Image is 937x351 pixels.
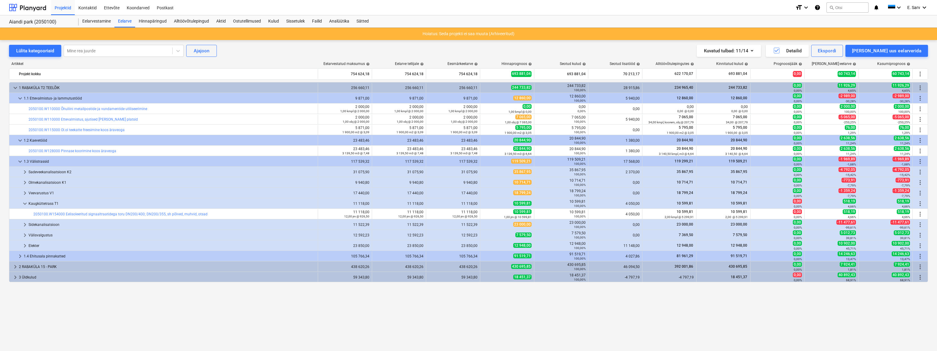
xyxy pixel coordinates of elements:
div: 2 000,00 [320,105,369,113]
small: -253,25% [843,121,856,124]
span: Rohkem tegevusi [917,158,924,165]
span: keyboard_arrow_right [12,263,19,270]
span: 119 509,21 [728,159,748,163]
span: keyboard_arrow_down [21,200,29,207]
span: 10 714,71 [513,180,532,185]
div: Ostutellimused [229,15,265,27]
small: 4,65% [902,89,910,92]
small: -30,28% [899,100,910,103]
span: Rohkem tegevusi [917,242,924,249]
div: Kuvatud tulbad : 11/14 [704,47,754,55]
small: 11,24% [900,152,910,155]
span: Rohkem tegevusi [917,274,924,281]
span: help [743,62,748,66]
small: 34,00 @ 207,79 [726,121,748,124]
span: 2 638,56 [840,136,856,140]
button: Kuvatud tulbad:11/14 [697,45,761,57]
span: help [419,62,424,66]
small: 1,00 obj @ 7 065,00 [505,121,532,124]
small: 100,00% [574,152,586,155]
div: Eesmärkeelarve [447,62,478,66]
small: 11,24% [846,152,856,155]
span: 7 065,00 [515,115,532,119]
span: help [905,62,910,66]
div: 0,00 [591,128,640,132]
span: 20 844,90 [513,138,532,143]
div: Eelarvestatud maksumus [323,62,370,66]
span: 0,00 [793,71,802,77]
div: 20 844,90 [537,147,586,155]
span: help [473,62,478,66]
div: 2 370,00 [591,170,640,174]
span: 622 170,07 [674,71,694,76]
div: 1.1 Ettevalmistus- ja lammutustööd [24,94,315,103]
a: Failid [308,15,326,27]
span: -4 792,05 [893,167,910,172]
span: search [829,5,834,10]
span: 0,00 [793,115,802,119]
div: 2 000,00 [374,115,423,124]
div: 70 213,17 [591,69,640,79]
span: 76,00 [845,125,856,130]
span: keyboard_arrow_right [17,253,24,260]
div: Aiandi park (2050100) [9,19,71,25]
small: 100,00% [574,131,586,134]
span: Rohkem tegevusi [917,70,924,78]
div: Artikkel [9,62,318,66]
div: 23 483,46 [429,147,478,155]
button: Detailid [766,45,809,57]
span: 693 881,04 [728,71,748,76]
span: Rohkem tegevusi [917,168,924,176]
div: 23 483,46 [320,138,369,143]
small: 1 900,00 m2 @ 3,05 [667,131,694,134]
div: 1 380,00 [591,138,640,143]
span: 119 509,21 [511,159,532,164]
span: 5 795,00 [732,125,748,130]
div: 31 075,90 [374,170,423,174]
span: 2 000,00 [840,104,856,109]
span: help [581,62,586,66]
div: 119 509,21 [537,157,586,166]
span: Rohkem tegevusi [917,253,924,260]
div: 117 539,32 [429,159,478,164]
span: 76,00 [899,125,910,130]
div: Projekt kokku [19,69,315,79]
span: 693 881,04 [511,71,532,77]
small: 3 139,50 m3 @ 7,48 [450,152,478,155]
a: Hinnapäringud [135,15,170,27]
span: Rohkem tegevusi [917,84,924,91]
span: keyboard_arrow_right [21,221,29,228]
span: Rohkem tegevusi [917,116,924,123]
span: 5 795,00 [678,125,694,130]
div: Seotud lisatööd [610,62,640,66]
i: Abikeskus [814,4,820,11]
small: 100,00% [574,99,586,102]
span: 0,00 [523,104,532,109]
span: 0,00 [793,178,802,183]
div: Kinnitatud kulud [716,62,748,66]
small: 11,24% [900,142,910,145]
div: 0,00 [537,105,586,113]
small: 1,29% [848,131,856,134]
span: Rohkem tegevusi [917,105,924,112]
div: Ajajoon [194,47,209,55]
span: Rohkem tegevusi [917,95,924,102]
span: 12 860,00 [513,96,532,100]
div: Lülita kategooriaid [16,47,54,55]
button: Lülita kategooriaid [9,45,61,57]
i: keyboard_arrow_down [895,4,902,11]
div: 5 871,00 [374,126,423,134]
span: 10 714,71 [676,180,694,184]
span: -1 969,89 [893,157,910,162]
div: 5 871,00 [429,126,478,134]
a: Eelarve [114,15,135,27]
small: 0,00% [794,163,802,166]
i: notifications [873,4,879,11]
span: 0,00 [793,136,802,140]
div: Prognoosijääk [774,62,802,66]
small: 0,00% [794,173,802,177]
div: 256 660,11 [429,86,478,90]
div: 5 940,00 [591,117,640,122]
span: 20 844,90 [730,138,748,142]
